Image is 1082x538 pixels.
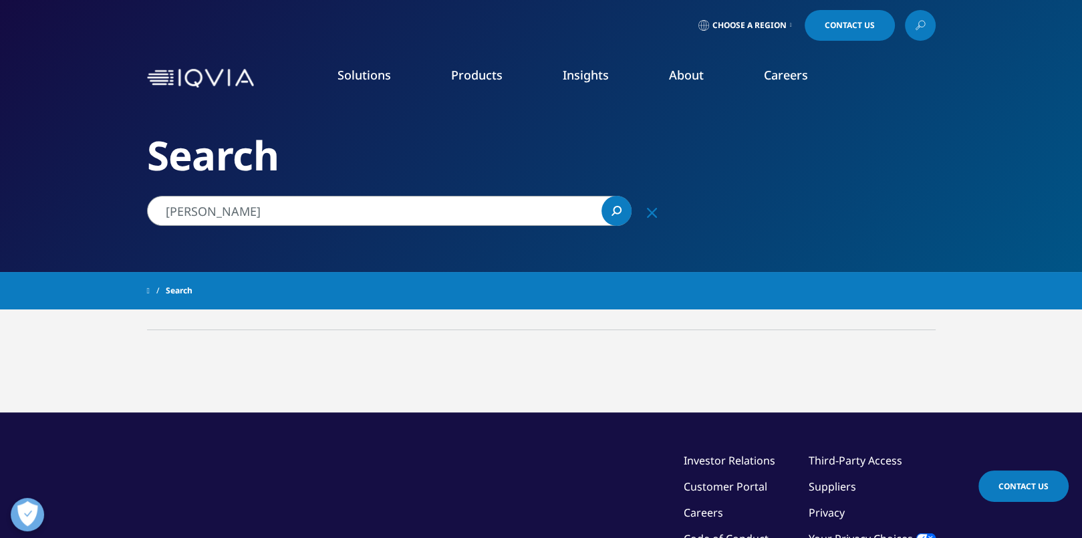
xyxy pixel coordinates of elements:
[809,479,856,494] a: Suppliers
[601,196,632,226] a: Search
[684,453,775,468] a: Investor Relations
[647,208,657,218] svg: Clear
[612,206,622,216] svg: Search
[166,279,192,303] span: Search
[764,67,808,83] a: Careers
[809,453,902,468] a: Third-Party Access
[147,196,632,226] input: Search
[998,481,1049,492] span: Contact Us
[337,67,391,83] a: Solutions
[451,67,503,83] a: Products
[712,20,787,31] span: Choose a Region
[563,67,609,83] a: Insights
[636,196,668,228] div: Clear
[684,479,767,494] a: Customer Portal
[805,10,895,41] a: Contact Us
[825,21,875,29] span: Contact Us
[684,505,723,520] a: Careers
[11,498,44,531] button: Åbn præferencer
[978,470,1069,502] a: Contact Us
[259,47,936,110] nav: Primary
[147,69,254,88] img: IQVIA Healthcare Information Technology and Pharma Clinical Research Company
[809,505,845,520] a: Privacy
[147,130,936,180] h2: Search
[669,67,704,83] a: About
